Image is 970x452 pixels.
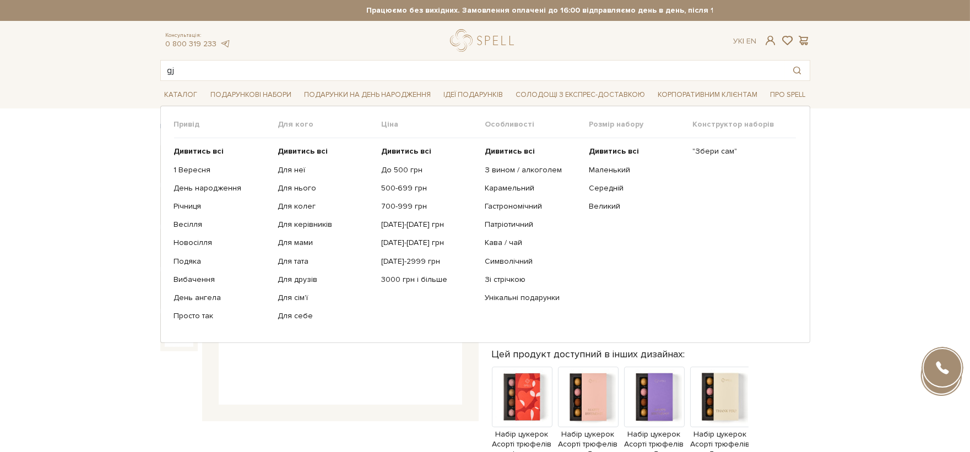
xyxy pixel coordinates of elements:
[206,86,296,104] span: Подарункові набори
[278,146,373,156] a: Дивитись всі
[485,275,580,285] a: Зі стрічкою
[381,220,476,230] a: [DATE]-[DATE] грн
[258,6,908,15] strong: Працюємо без вихідних. Замовлення оплачені до 16:00 відправляємо день в день, після 16:00 - насту...
[166,32,231,39] span: Консультація:
[278,146,328,156] b: Дивитись всі
[174,220,269,230] a: Весілля
[692,146,788,156] a: "Збери сам"
[220,39,231,48] a: telegram
[589,146,639,156] b: Дивитись всі
[278,202,373,211] a: Для колег
[743,36,744,46] span: |
[300,86,435,104] span: Подарунки на День народження
[278,238,373,248] a: Для мами
[746,36,756,46] a: En
[174,146,224,156] b: Дивитись всі
[278,257,373,266] a: Для тата
[381,165,476,175] a: До 500 грн
[160,86,202,104] span: Каталог
[784,61,810,80] button: Пошук товару у каталозі
[492,348,685,361] label: Цей продукт доступний в інших дизайнах:
[278,183,373,193] a: Для нього
[381,257,476,266] a: [DATE]-2999 грн
[161,61,784,80] input: Пошук товару у каталозі
[589,202,684,211] a: Великий
[278,220,373,230] a: Для керівників
[485,238,580,248] a: Кава / чай
[439,86,507,104] span: Ідеї подарунків
[174,202,269,211] a: Річниця
[381,146,476,156] a: Дивитись всі
[492,367,552,427] img: Продукт
[174,311,269,321] a: Просто так
[485,165,580,175] a: З вином / алкоголем
[589,119,692,129] span: Розмір набору
[485,146,580,156] a: Дивитись всі
[278,311,373,321] a: Для себе
[485,293,580,303] a: Унікальні подарунки
[624,367,685,427] img: Продукт
[589,146,684,156] a: Дивитись всі
[485,257,580,266] a: Символічний
[589,183,684,193] a: Середній
[485,202,580,211] a: Гастрономічний
[589,165,684,175] a: Маленький
[511,85,649,104] a: Солодощі з експрес-доставкою
[278,293,373,303] a: Для сім'ї
[381,275,476,285] a: 3000 грн і більше
[381,119,485,129] span: Ціна
[174,257,269,266] a: Подяка
[381,146,431,156] b: Дивитись всі
[381,183,476,193] a: 500-699 грн
[653,85,762,104] a: Корпоративним клієнтам
[692,119,796,129] span: Конструктор наборів
[174,238,269,248] a: Новосілля
[733,36,756,46] div: Ук
[558,367,619,427] img: Продукт
[485,146,535,156] b: Дивитись всі
[485,183,580,193] a: Карамельний
[485,220,580,230] a: Патріотичний
[766,86,810,104] span: Про Spell
[690,367,751,427] img: Продукт
[381,202,476,211] a: 700-999 грн
[381,238,476,248] a: [DATE]-[DATE] грн
[174,146,269,156] a: Дивитись всі
[485,119,588,129] span: Особливості
[450,29,519,52] a: logo
[174,165,269,175] a: 1 Вересня
[278,275,373,285] a: Для друзів
[278,119,381,129] span: Для кого
[278,165,373,175] a: Для неї
[166,39,217,48] a: 0 800 319 233
[174,275,269,285] a: Вибачення
[174,293,269,303] a: День ангела
[174,183,269,193] a: День народження
[174,119,278,129] span: Привід
[160,106,810,343] div: Каталог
